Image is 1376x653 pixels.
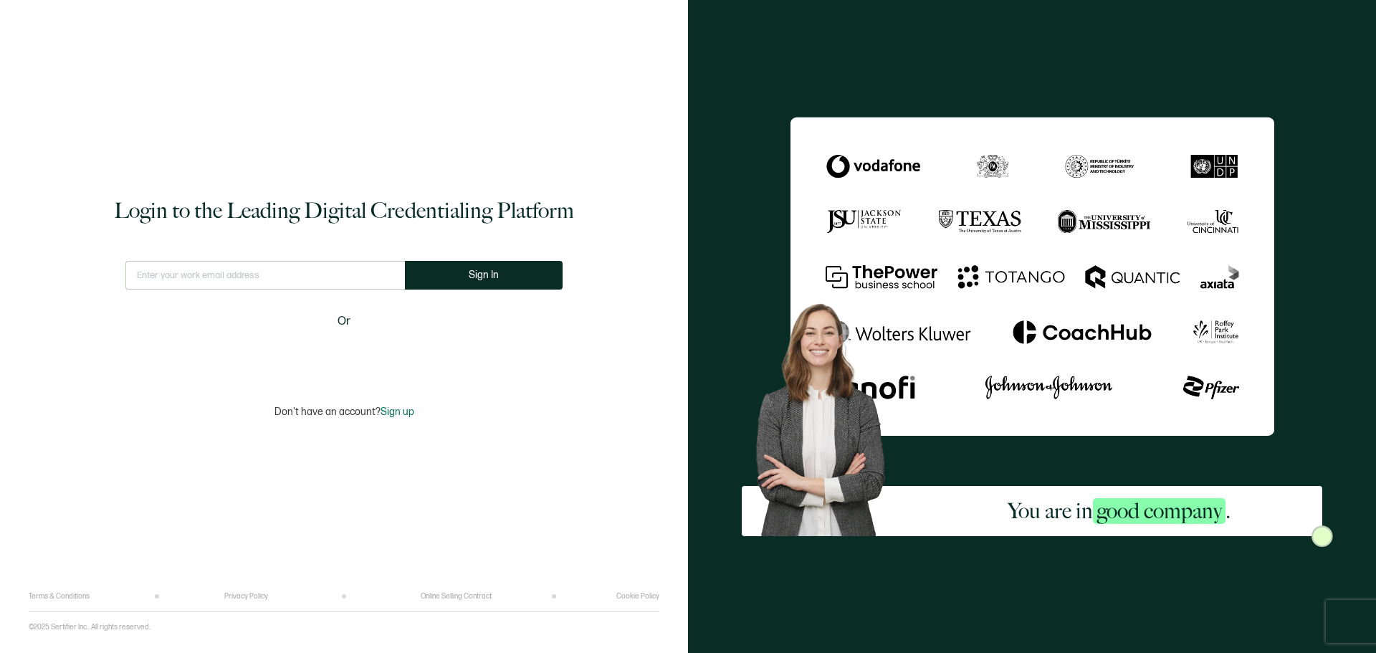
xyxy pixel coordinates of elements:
p: Don't have an account? [274,406,414,418]
img: Sertifier Login - You are in <span class="strong-h">good company</span>. Hero [742,292,916,536]
span: Or [338,313,350,330]
span: good company [1093,498,1225,524]
a: Privacy Policy [224,592,268,601]
p: ©2025 Sertifier Inc.. All rights reserved. [29,623,150,631]
input: Enter your work email address [125,261,405,290]
a: Cookie Policy [616,592,659,601]
h2: You are in . [1008,497,1231,525]
button: Sign In [405,261,563,290]
span: Sign up [381,406,414,418]
img: Sertifier Login [1311,525,1333,547]
iframe: Sign in with Google Button [254,340,434,371]
h1: Login to the Leading Digital Credentialing Platform [114,196,574,225]
img: Sertifier Login - You are in <span class="strong-h">good company</span>. [790,117,1274,436]
span: Sign In [469,270,499,280]
a: Online Selling Contract [421,592,492,601]
a: Terms & Conditions [29,592,90,601]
